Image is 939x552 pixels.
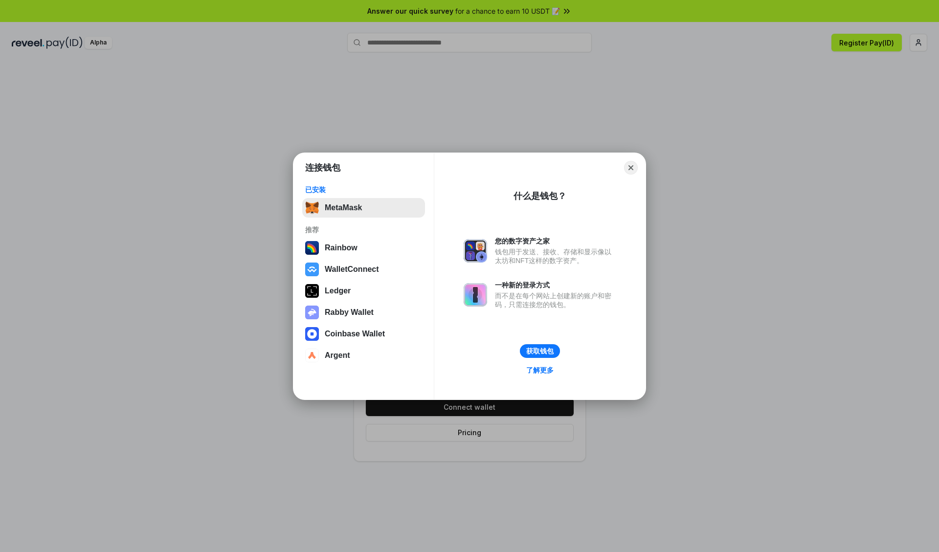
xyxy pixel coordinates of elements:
[325,308,374,317] div: Rabby Wallet
[325,287,351,295] div: Ledger
[305,327,319,341] img: svg+xml,%3Csvg%20width%3D%2228%22%20height%3D%2228%22%20viewBox%3D%220%200%2028%2028%22%20fill%3D...
[325,265,379,274] div: WalletConnect
[520,364,559,376] a: 了解更多
[305,241,319,255] img: svg+xml,%3Csvg%20width%3D%22120%22%20height%3D%22120%22%20viewBox%3D%220%200%20120%20120%22%20fil...
[302,238,425,258] button: Rainbow
[325,351,350,360] div: Argent
[305,284,319,298] img: svg+xml,%3Csvg%20xmlns%3D%22http%3A%2F%2Fwww.w3.org%2F2000%2Fsvg%22%20width%3D%2228%22%20height%3...
[305,201,319,215] img: svg+xml,%3Csvg%20fill%3D%22none%22%20height%3D%2233%22%20viewBox%3D%220%200%2035%2033%22%20width%...
[464,283,487,307] img: svg+xml,%3Csvg%20xmlns%3D%22http%3A%2F%2Fwww.w3.org%2F2000%2Fsvg%22%20fill%3D%22none%22%20viewBox...
[526,347,554,355] div: 获取钱包
[305,306,319,319] img: svg+xml,%3Csvg%20xmlns%3D%22http%3A%2F%2Fwww.w3.org%2F2000%2Fsvg%22%20fill%3D%22none%22%20viewBox...
[305,225,422,234] div: 推荐
[302,260,425,279] button: WalletConnect
[464,239,487,263] img: svg+xml,%3Csvg%20xmlns%3D%22http%3A%2F%2Fwww.w3.org%2F2000%2Fsvg%22%20fill%3D%22none%22%20viewBox...
[624,161,638,175] button: Close
[305,263,319,276] img: svg+xml,%3Csvg%20width%3D%2228%22%20height%3D%2228%22%20viewBox%3D%220%200%2028%2028%22%20fill%3D...
[305,349,319,362] img: svg+xml,%3Csvg%20width%3D%2228%22%20height%3D%2228%22%20viewBox%3D%220%200%2028%2028%22%20fill%3D...
[495,247,616,265] div: 钱包用于发送、接收、存储和显示像以太坊和NFT这样的数字资产。
[325,203,362,212] div: MetaMask
[302,198,425,218] button: MetaMask
[495,237,616,245] div: 您的数字资产之家
[302,281,425,301] button: Ledger
[302,346,425,365] button: Argent
[325,243,358,252] div: Rainbow
[495,281,616,289] div: 一种新的登录方式
[495,291,616,309] div: 而不是在每个网站上创建新的账户和密码，只需连接您的钱包。
[302,303,425,322] button: Rabby Wallet
[526,366,554,375] div: 了解更多
[302,324,425,344] button: Coinbase Wallet
[305,185,422,194] div: 已安装
[305,162,340,174] h1: 连接钱包
[520,344,560,358] button: 获取钱包
[514,190,566,202] div: 什么是钱包？
[325,330,385,338] div: Coinbase Wallet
